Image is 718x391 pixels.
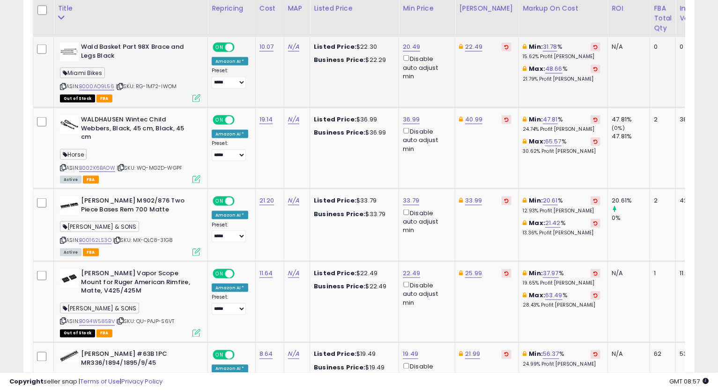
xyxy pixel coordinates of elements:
[60,43,79,61] img: 31pzItm9S7L._SL40_.jpg
[403,280,448,307] div: Disable auto adjust min
[314,350,392,359] div: $19.49
[81,269,195,298] b: [PERSON_NAME] Vapor Scope Mount for Ruger American Rimfire, Matte, V425/425M
[403,4,451,14] div: Min Price
[669,377,709,386] span: 2025-10-6 08:57 GMT
[60,248,81,256] span: All listings currently available for purchase on Amazon
[60,196,200,255] div: ASIN:
[212,211,248,219] div: Amazon AI *
[314,363,365,372] b: Business Price:
[314,269,392,278] div: $22.49
[523,350,600,368] div: %
[529,64,546,73] b: Max:
[654,196,668,205] div: 2
[259,269,273,278] a: 11.64
[233,351,248,359] span: OFF
[523,53,600,60] p: 15.62% Profit [PERSON_NAME]
[9,377,163,386] div: seller snap | |
[612,350,643,359] div: N/A
[96,330,112,338] span: FBA
[288,196,299,205] a: N/A
[79,164,115,172] a: B002K6BAOW
[81,115,195,144] b: WALDHAUSEN Wintec Child Webbers, Black, 45 cm, Black, 45 cm
[403,350,418,359] a: 19.49
[523,230,600,236] p: 13.36% Profit [PERSON_NAME]
[60,330,95,338] span: All listings that are currently out of stock and unavailable for purchase on Amazon
[314,282,365,291] b: Business Price:
[314,196,392,205] div: $33.79
[214,44,225,52] span: ON
[523,76,600,83] p: 21.79% Profit [PERSON_NAME]
[680,269,702,278] div: 11.64
[314,4,395,14] div: Listed Price
[612,196,650,205] div: 20.61%
[60,149,87,160] span: Horse
[214,270,225,278] span: ON
[612,43,643,51] div: N/A
[529,196,543,205] b: Min:
[212,140,248,161] div: Preset:
[529,291,546,300] b: Max:
[523,291,600,308] div: %
[523,115,600,133] div: %
[288,115,299,124] a: N/A
[680,4,705,23] div: Inv. value
[314,115,392,124] div: $36.99
[116,83,177,90] span: | SKU: RG-1M72-IWOM
[60,196,79,215] img: 31m219juNOS._SL40_.jpg
[81,43,195,62] b: Wald Basket Part 98X Brace and Legs Black
[529,42,543,51] b: Min:
[60,269,200,336] div: ASIN:
[543,269,559,278] a: 37.97
[214,197,225,205] span: ON
[212,222,248,243] div: Preset:
[83,248,99,256] span: FBA
[60,269,79,288] img: 21hfMCSX3YL._SL40_.jpg
[259,350,273,359] a: 8.64
[465,42,482,52] a: 22.49
[403,126,448,153] div: Disable auto adjust min
[60,43,200,101] div: ASIN:
[314,128,392,137] div: $36.99
[612,132,650,141] div: 47.81%
[523,137,600,155] div: %
[259,115,273,124] a: 19.14
[314,115,356,124] b: Listed Price:
[83,176,99,184] span: FBA
[259,196,274,205] a: 21.20
[81,196,195,216] b: [PERSON_NAME] M902/876 Two Piece Bases Rem 700 Matte
[543,196,558,205] a: 20.61
[314,210,392,218] div: $33.79
[212,294,248,315] div: Preset:
[288,269,299,278] a: N/A
[459,4,515,14] div: [PERSON_NAME]
[523,208,600,214] p: 12.93% Profit [PERSON_NAME]
[79,318,115,326] a: B094W585BV
[612,214,650,222] div: 0%
[465,269,482,278] a: 25.99
[529,350,543,359] b: Min:
[680,43,702,51] div: 0
[523,43,600,60] div: %
[545,137,562,146] a: 65.57
[545,218,561,228] a: 21.42
[523,196,600,214] div: %
[60,176,81,184] span: All listings currently available for purchase on Amazon
[403,115,420,124] a: 36.99
[529,269,543,278] b: Min:
[233,44,248,52] span: OFF
[545,64,563,74] a: 48.66
[612,115,650,124] div: 47.81%
[465,350,480,359] a: 21.99
[529,137,546,146] b: Max:
[523,126,600,133] p: 24.74% Profit [PERSON_NAME]
[543,42,557,52] a: 31.78
[314,210,365,218] b: Business Price:
[212,284,248,292] div: Amazon AI *
[60,221,139,232] span: [PERSON_NAME] & SONS
[612,269,643,278] div: N/A
[543,350,559,359] a: 56.37
[212,57,248,66] div: Amazon AI *
[314,269,356,278] b: Listed Price:
[403,208,448,235] div: Disable auto adjust min
[117,164,182,172] span: | SKU: WQ-MG2D-WGPF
